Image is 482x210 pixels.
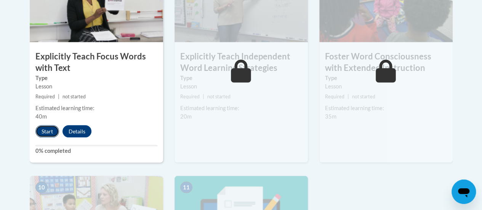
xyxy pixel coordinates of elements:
[325,74,447,82] label: Type
[58,93,59,99] span: |
[175,50,308,74] h3: Explicitly Teach Independent Word Learning Strategies
[35,74,157,82] label: Type
[35,113,47,119] span: 40m
[180,181,192,193] span: 11
[452,180,476,204] iframe: Button to launch messaging window
[180,113,192,119] span: 20m
[35,104,157,112] div: Estimated learning time:
[325,113,336,119] span: 35m
[325,82,447,90] div: Lesson
[319,50,453,74] h3: Foster Word Consciousness with Extended Instruction
[203,93,204,99] span: |
[35,125,59,137] button: Start
[347,93,349,99] span: |
[35,181,48,193] span: 10
[62,125,91,137] button: Details
[207,93,231,99] span: not started
[35,93,55,99] span: Required
[325,93,344,99] span: Required
[35,146,157,155] label: 0% completed
[180,104,302,112] div: Estimated learning time:
[180,93,200,99] span: Required
[180,74,302,82] label: Type
[180,82,302,90] div: Lesson
[352,93,375,99] span: not started
[35,82,157,90] div: Lesson
[325,104,447,112] div: Estimated learning time:
[30,50,163,74] h3: Explicitly Teach Focus Words with Text
[62,93,86,99] span: not started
